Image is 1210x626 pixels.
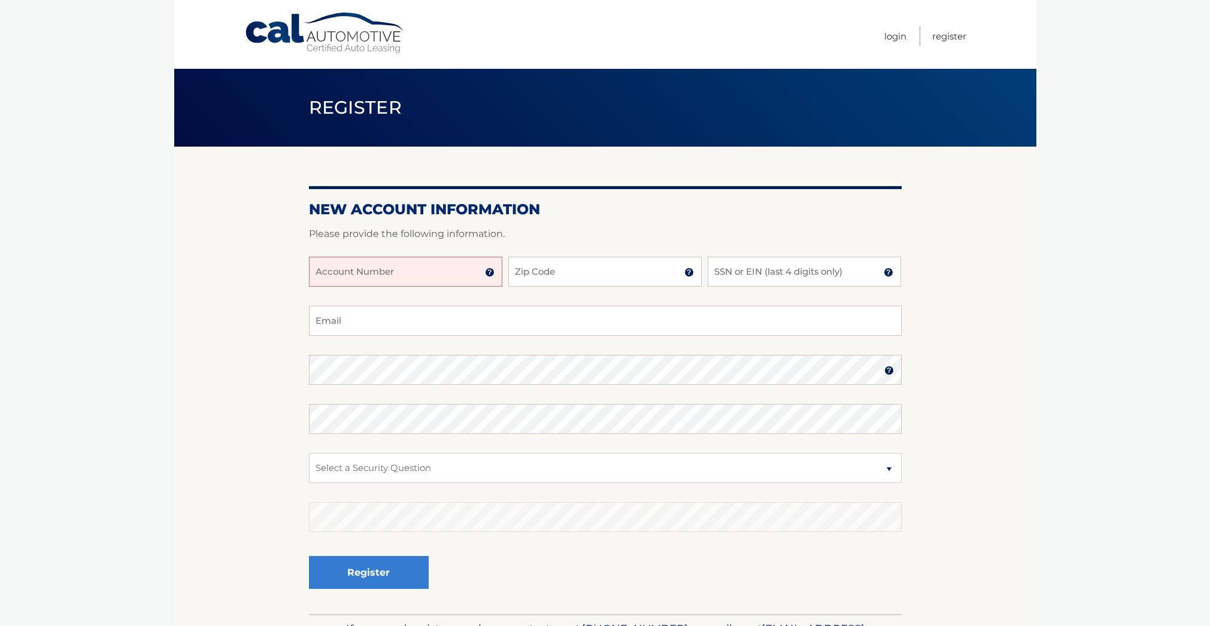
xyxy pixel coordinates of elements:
[508,257,702,287] input: Zip Code
[884,366,894,375] img: tooltip.svg
[309,556,429,589] button: Register
[309,226,902,242] p: Please provide the following information.
[884,268,893,277] img: tooltip.svg
[309,257,502,287] input: Account Number
[309,306,902,336] input: Email
[708,257,901,287] input: SSN or EIN (last 4 digits only)
[932,26,966,46] a: Register
[684,268,694,277] img: tooltip.svg
[884,26,906,46] a: Login
[309,96,402,118] span: Register
[485,268,495,277] img: tooltip.svg
[309,200,902,218] h2: New Account Information
[244,12,406,54] a: Cal Automotive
